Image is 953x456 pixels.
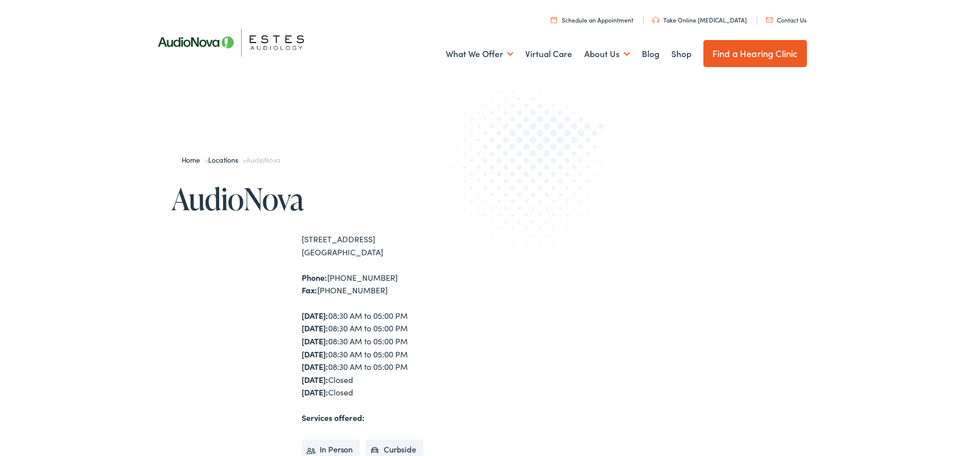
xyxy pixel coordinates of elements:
span: » » [182,155,281,165]
strong: Fax: [302,284,317,295]
h1: AudioNova [172,182,477,215]
a: Find a Hearing Clinic [703,40,807,67]
strong: [DATE]: [302,361,328,372]
strong: [DATE]: [302,310,328,321]
a: Locations [208,155,243,165]
strong: [DATE]: [302,386,328,397]
a: Virtual Care [525,36,572,73]
a: Schedule an Appointment [551,16,633,24]
img: utility icon [652,17,659,23]
div: 08:30 AM to 05:00 PM 08:30 AM to 05:00 PM 08:30 AM to 05:00 PM 08:30 AM to 05:00 PM 08:30 AM to 0... [302,309,477,399]
img: utility icon [551,17,557,23]
a: Contact Us [766,16,806,24]
strong: Phone: [302,272,327,283]
a: Blog [642,36,659,73]
strong: [DATE]: [302,348,328,359]
img: utility icon [766,18,773,23]
a: Take Online [MEDICAL_DATA] [652,16,747,24]
strong: [DATE]: [302,335,328,346]
div: [PHONE_NUMBER] [PHONE_NUMBER] [302,271,477,297]
div: [STREET_ADDRESS] [GEOGRAPHIC_DATA] [302,233,477,258]
strong: [DATE]: [302,374,328,385]
a: Home [182,155,205,165]
a: About Us [584,36,630,73]
a: Shop [671,36,691,73]
strong: Services offered: [302,412,365,423]
a: What We Offer [446,36,513,73]
strong: [DATE]: [302,322,328,333]
span: AudioNova [246,155,280,165]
